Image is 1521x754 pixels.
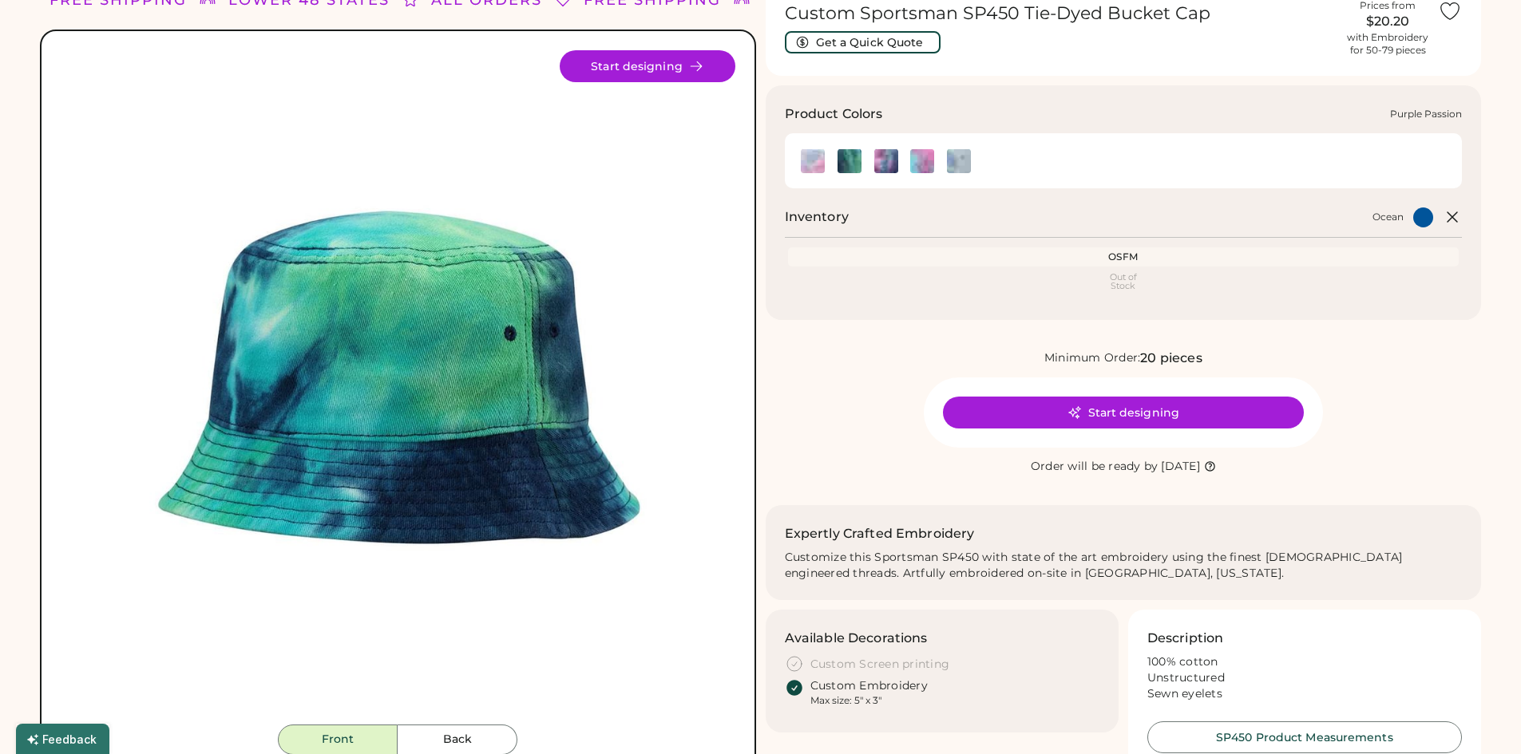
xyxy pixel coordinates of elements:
[1347,12,1428,31] div: $20.20
[785,207,849,227] h2: Inventory
[810,678,928,694] div: Custom Embroidery
[1044,350,1141,366] div: Minimum Order:
[1390,108,1462,120] div: Purple Passion
[785,105,883,124] h3: Product Colors
[785,31,941,53] button: Get a Quick Quote
[1347,31,1428,57] div: with Embroidery for 50-79 pieces
[1147,629,1224,648] h3: Description
[838,149,862,173] div: Ocean
[874,149,898,173] div: Purple Passion
[1140,349,1202,368] div: 20 pieces
[785,550,1463,582] div: Customize this Sportsman SP450 with state of the art embroidery using the finest [DEMOGRAPHIC_DAT...
[785,629,928,648] h3: Available Decorations
[801,149,825,173] div: Cotton Candy
[1147,654,1462,702] div: 100% cotton Unstructured Sewn eyelets
[61,50,735,724] div: SP450 Style Image
[791,251,1456,263] div: OSFM
[801,149,825,173] img: Cotton Candy Swatch Image
[791,273,1456,290] div: Out of Stock
[910,149,934,173] img: Raspberry Mist Swatch Image
[947,149,971,173] div: Sky
[61,50,735,724] img: SP450 - Ocean Front Image
[874,149,898,173] img: Purple Passion Swatch Image
[1372,211,1404,223] div: Ocean
[785,2,1338,25] h1: Custom Sportsman SP450 Tie-Dyed Bucket Cap
[810,694,881,707] div: Max size: 5" x 3"
[1161,459,1200,475] div: [DATE]
[1031,459,1159,475] div: Order will be ready by
[910,149,934,173] div: Raspberry Mist
[943,397,1304,428] button: Start designing
[838,149,862,173] img: Ocean Swatch Image
[1445,682,1514,751] iframe: Front Chat
[1147,721,1462,753] button: SP450 Product Measurements
[810,657,950,673] div: Custom Screen printing
[785,524,975,543] h2: Expertly Crafted Embroidery
[560,50,735,82] button: Start designing
[947,149,971,173] img: Sky Swatch Image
